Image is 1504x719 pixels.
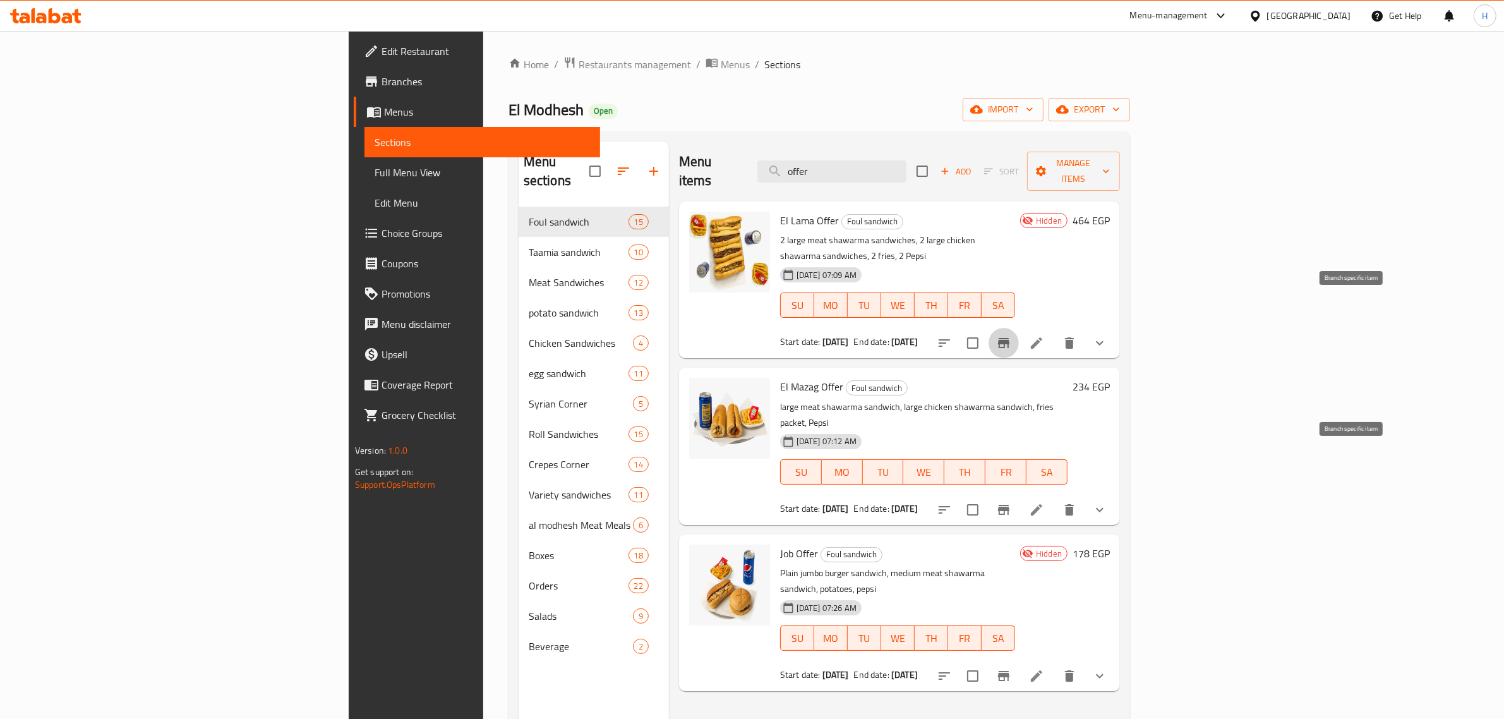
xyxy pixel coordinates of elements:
a: Grocery Checklist [354,400,600,430]
div: items [633,396,649,411]
span: FR [953,629,977,648]
button: show more [1085,328,1115,358]
div: Orders [529,578,629,593]
div: items [629,214,649,229]
div: Boxes [529,548,629,563]
span: 13 [629,307,648,319]
span: Add item [935,162,976,181]
button: sort-choices [929,328,960,358]
span: Sections [764,57,800,72]
button: MO [822,459,863,485]
div: Menu-management [1130,8,1208,23]
span: Select to update [960,497,986,523]
div: al modhesh Meat Meals [529,517,633,533]
span: 6 [634,519,648,531]
button: TU [863,459,904,485]
span: Edit Menu [375,195,590,210]
b: [DATE] [822,667,849,683]
span: Variety sandwiches [529,487,629,502]
div: items [629,487,649,502]
a: Edit Menu [364,188,600,218]
div: Chicken Sandwiches4 [519,328,669,358]
div: items [633,639,649,654]
div: egg sandwich11 [519,358,669,389]
div: Taamia sandwich10 [519,237,669,267]
svg: Show Choices [1092,335,1107,351]
a: Choice Groups [354,218,600,248]
div: Taamia sandwich [529,245,629,260]
span: Select section [909,158,935,184]
button: export [1049,98,1130,121]
span: TH [949,463,980,481]
span: Get support on: [355,464,413,480]
button: delete [1054,661,1085,691]
span: WE [886,296,910,315]
a: Coupons [354,248,600,279]
span: Hidden [1031,215,1067,227]
span: Start date: [780,667,821,683]
b: [DATE] [891,667,918,683]
span: Meat Sandwiches [529,275,629,290]
div: items [629,275,649,290]
button: WE [881,625,915,651]
span: Start date: [780,334,821,350]
img: El Mazag Offer [689,378,770,459]
div: Syrian Corner5 [519,389,669,419]
span: [DATE] 07:26 AM [791,602,862,614]
a: Menus [354,97,600,127]
span: FR [953,296,977,315]
button: TH [915,625,948,651]
span: TU [853,296,876,315]
button: SU [780,293,814,318]
p: Plain jumbo burger sandwich, medium meat shawarma sandwich, potatoes, pepsi [780,565,1015,597]
span: El Mazag Offer [780,377,843,396]
span: Coverage Report [382,377,590,392]
li: / [755,57,759,72]
span: Start date: [780,500,821,517]
button: delete [1054,495,1085,525]
span: Sections [375,135,590,150]
span: Job Offer [780,544,818,563]
span: 15 [629,216,648,228]
img: Job Offer [689,545,770,625]
span: 12 [629,277,648,289]
div: Salads [529,608,633,624]
span: SA [987,296,1010,315]
div: Foul sandwich [841,214,903,229]
div: Boxes18 [519,540,669,571]
span: [DATE] 07:09 AM [791,269,862,281]
b: [DATE] [891,500,918,517]
span: Crepes Corner [529,457,629,472]
a: Full Menu View [364,157,600,188]
span: Select to update [960,330,986,356]
span: Choice Groups [382,226,590,241]
div: Foul sandwich [821,547,882,562]
li: / [696,57,701,72]
button: Add section [639,156,669,186]
span: Foul sandwich [842,214,903,229]
div: items [633,517,649,533]
span: End date: [854,667,889,683]
span: Promotions [382,286,590,301]
svg: Show Choices [1092,668,1107,684]
div: egg sandwich [529,366,629,381]
span: Full Menu View [375,165,590,180]
span: MO [827,463,858,481]
span: Edit Restaurant [382,44,590,59]
a: Restaurants management [563,56,691,73]
span: Chicken Sandwiches [529,335,633,351]
span: 22 [629,580,648,592]
span: 2 [634,641,648,653]
span: Grocery Checklist [382,408,590,423]
b: [DATE] [822,500,849,517]
span: Manage items [1037,155,1110,187]
a: Edit menu item [1029,502,1044,517]
span: Select section first [976,162,1027,181]
span: Select to update [960,663,986,689]
nav: Menu sections [519,202,669,667]
div: items [629,366,649,381]
div: Beverage2 [519,631,669,662]
a: Promotions [354,279,600,309]
div: items [629,245,649,260]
